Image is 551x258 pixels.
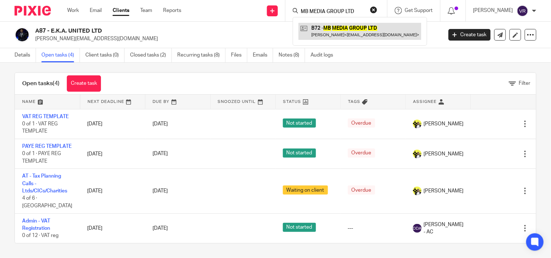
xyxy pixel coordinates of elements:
span: Overdue [348,186,375,195]
span: Get Support [405,8,433,13]
span: Filter [519,81,531,86]
a: Recurring tasks (8) [177,48,226,62]
span: Not started [283,149,316,158]
img: svg%3E [517,5,528,17]
span: 0 of 12 · VAT reg [22,233,58,238]
img: Carine-Starbridge.jpg [413,150,422,158]
a: Team [140,7,152,14]
a: Clients [113,7,129,14]
a: Email [90,7,102,14]
a: Closed tasks (2) [130,48,172,62]
a: VAT REG TEMPLATE [22,114,69,119]
p: [PERSON_NAME][EMAIL_ADDRESS][DOMAIN_NAME] [35,35,438,42]
a: AT - Tax Planning Calls - Ltds/CICs/Charities [22,174,67,193]
h2: A87 - E.K.A. UNITED LTD [35,27,357,35]
span: Overdue [348,149,375,158]
a: Create task [67,75,101,92]
img: svg%3E [413,224,422,233]
img: ERIC%20KOFI%20ABREFA.jpg [15,27,30,42]
span: Status [283,100,301,104]
span: [DATE] [153,188,168,193]
span: [PERSON_NAME] - AC [424,221,463,236]
span: 0 of 1 · PAYE REG TEMPLATE [22,151,61,164]
span: Overdue [348,118,375,128]
a: Files [231,48,247,62]
a: Work [67,7,79,14]
a: Open tasks (4) [41,48,80,62]
span: [PERSON_NAME] [424,120,463,128]
a: PAYE REG TEMPLATE [22,144,72,149]
span: Not started [283,118,316,128]
span: [DATE] [153,226,168,231]
span: [PERSON_NAME] [424,187,463,195]
a: Audit logs [311,48,339,62]
a: Client tasks (0) [85,48,125,62]
span: [DATE] [153,121,168,126]
td: [DATE] [80,139,145,168]
a: Admin - VAT Registration [22,219,50,231]
span: Waiting on client [283,186,328,195]
img: Pixie [15,6,51,16]
button: Clear [370,6,377,13]
td: [DATE] [80,109,145,139]
span: 4 of 6 · [GEOGRAPHIC_DATA] [22,196,72,209]
span: [DATE] [153,151,168,157]
a: Create task [449,29,491,41]
a: Details [15,48,36,62]
img: Carine-Starbridge.jpg [413,120,422,128]
span: 0 of 1 · VAT REG TEMPLATE [22,121,58,134]
span: Tags [348,100,360,104]
td: [DATE] [80,213,145,243]
span: Not started [283,223,316,232]
img: Carine-Starbridge.jpg [413,187,422,195]
input: Search [300,9,365,15]
a: Reports [163,7,181,14]
div: --- [348,225,398,232]
a: Emails [253,48,273,62]
td: [DATE] [80,169,145,213]
p: [PERSON_NAME] [473,7,513,14]
a: Notes (8) [279,48,305,62]
span: Snoozed Until [218,100,256,104]
span: (4) [53,80,60,86]
h1: Open tasks [22,80,60,87]
span: [PERSON_NAME] [424,150,463,158]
